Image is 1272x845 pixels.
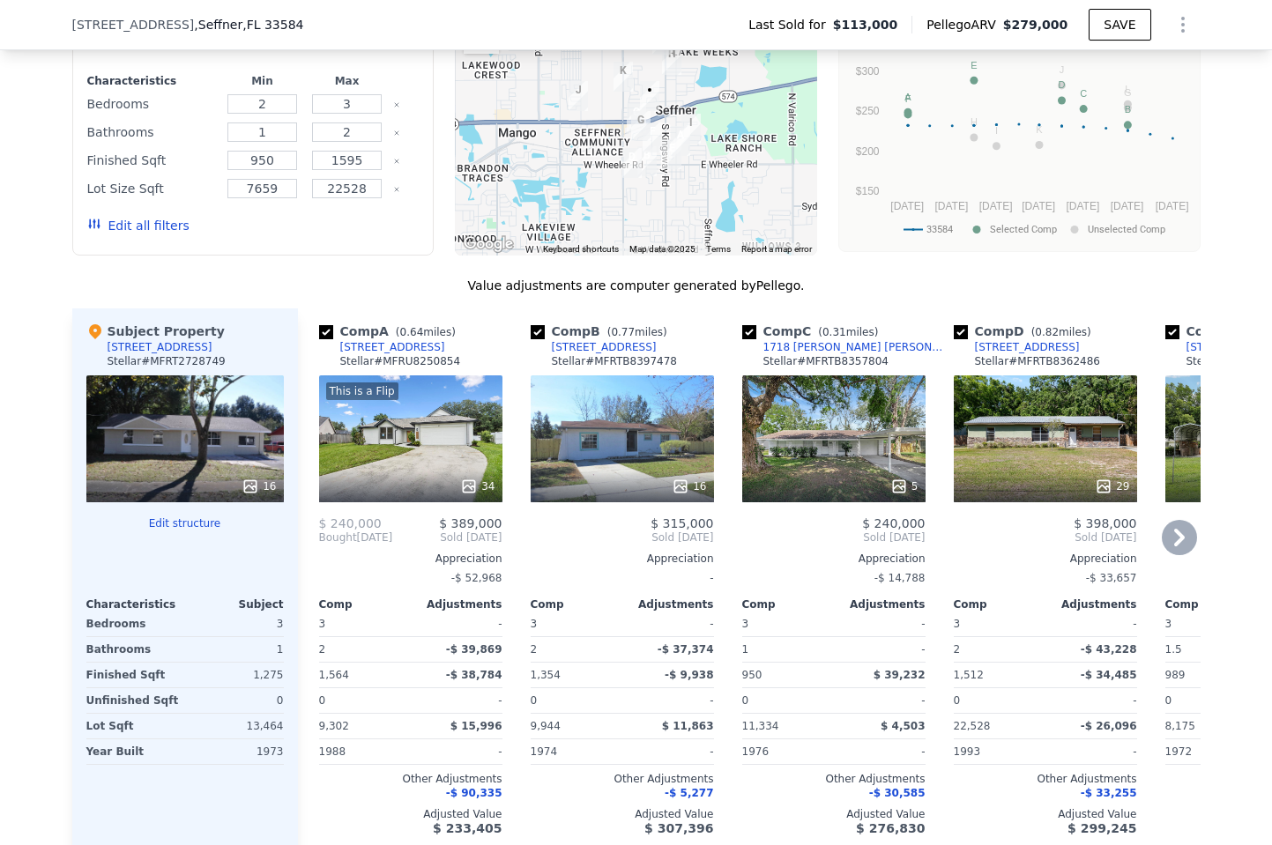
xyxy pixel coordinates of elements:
button: Edit structure [86,516,284,530]
div: - [414,612,502,636]
div: 1974 [531,739,619,764]
span: -$ 26,096 [1081,720,1137,732]
div: Appreciation [319,552,502,566]
span: -$ 33,657 [1086,572,1137,584]
div: 16 [672,478,706,495]
span: 0.82 [1035,326,1059,338]
div: Other Adjustments [742,772,926,786]
div: Comp [954,597,1045,612]
div: Comp A [319,322,463,340]
div: Value adjustments are computer generated by Pellego . [72,277,1201,294]
text: [DATE] [1066,200,1099,212]
div: Bedrooms [87,92,217,116]
button: Clear [393,186,400,193]
span: 3 [319,618,326,630]
span: 0 [954,694,961,707]
span: 3 [742,618,749,630]
div: Max [309,74,386,88]
span: 0 [742,694,749,707]
text: 33584 [926,224,953,235]
a: [STREET_ADDRESS] [319,340,445,354]
div: Comp C [742,322,886,340]
div: Comp [319,597,411,612]
div: Adjusted Value [531,807,714,821]
span: Last Sold for [748,16,833,33]
span: $279,000 [1003,18,1068,32]
div: - [1049,688,1137,713]
span: 9,944 [531,720,561,732]
div: 509 Faithway Dr [622,148,642,178]
div: Bathrooms [87,120,217,145]
span: 3 [954,618,961,630]
span: $ 398,000 [1074,516,1136,530]
div: - [1049,612,1137,636]
div: Comp B [531,322,674,340]
span: 989 [1165,669,1186,681]
span: $ 233,405 [433,821,502,835]
div: 2 [319,637,407,662]
div: 0 [189,688,284,713]
span: $113,000 [833,16,898,33]
span: 950 [742,669,762,681]
span: 0 [319,694,326,707]
div: - [837,739,926,764]
text: $200 [855,145,879,158]
span: -$ 14,788 [874,572,926,584]
text: [DATE] [934,200,968,212]
div: 2 [954,637,1042,662]
div: 304 Scarlet Oak Ct [671,126,690,156]
div: 16 [242,478,276,495]
span: Sold [DATE] [531,530,714,545]
div: 1 [189,637,284,662]
span: Bought [319,530,357,545]
span: 3 [1165,618,1172,630]
text: [DATE] [890,200,924,212]
span: $ 4,503 [881,720,925,732]
div: Other Adjustments [531,772,714,786]
span: $ 240,000 [319,516,382,530]
span: 0 [531,694,538,707]
span: -$ 52,968 [451,572,502,584]
span: 11,334 [742,720,779,732]
text: E [971,60,977,70]
div: 124 Magnolia Ave [640,81,659,111]
div: 2041 Ronald Cir [681,114,701,144]
div: [STREET_ADDRESS] [340,340,445,354]
span: 3 [531,618,538,630]
div: 1973 [189,739,284,764]
div: - [1049,739,1137,764]
div: 34 [460,478,495,495]
div: 1,275 [189,663,284,687]
button: Clear [393,130,400,137]
div: 1988 [319,739,407,764]
text: $300 [855,65,879,78]
span: -$ 37,374 [658,643,714,656]
text: J [1059,64,1064,75]
span: 0.77 [611,326,635,338]
div: Appreciation [742,552,926,566]
div: Stellar # MFRTB8357804 [763,354,889,368]
div: Other Adjustments [954,772,1137,786]
div: 2212 Elise Marie Dr [643,122,662,152]
div: Finished Sqft [86,663,182,687]
text: [DATE] [1110,200,1143,212]
text: C [1080,88,1087,99]
a: 1718 [PERSON_NAME] [PERSON_NAME] Dr [742,340,947,354]
div: Characteristics [86,597,185,612]
text: G [1124,87,1132,98]
div: This is a Flip [326,382,398,400]
span: -$ 39,869 [446,643,502,656]
span: -$ 30,585 [869,787,926,799]
div: [STREET_ADDRESS] [552,340,657,354]
span: 1,354 [531,669,561,681]
a: [STREET_ADDRESS] [954,340,1080,354]
div: Adjusted Value [319,807,502,821]
div: 5016 Pine St [569,81,588,111]
span: 8,175 [1165,720,1195,732]
span: 9,302 [319,720,349,732]
span: $ 389,000 [439,516,502,530]
div: A chart. [850,27,1189,248]
div: Bedrooms [86,612,182,636]
div: - [626,739,714,764]
div: 3 [189,612,284,636]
